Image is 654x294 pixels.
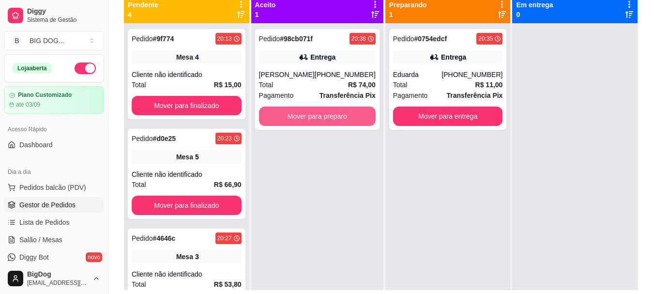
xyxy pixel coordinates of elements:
span: BigDog [27,270,89,279]
span: Total [132,279,146,290]
strong: R$ 15,00 [214,81,242,89]
span: Pagamento [259,90,294,101]
a: Lista de Pedidos [4,215,104,230]
div: Acesso Rápido [4,122,104,137]
button: Select a team [4,31,104,50]
a: DiggySistema de Gestão [4,4,104,27]
div: 20:13 [217,35,232,43]
div: 4 [195,52,199,62]
strong: Transferência Pix [319,92,376,99]
button: Mover para preparo [259,107,376,126]
strong: # 98cb071f [280,35,313,43]
span: Total [132,79,146,90]
div: 5 [195,152,199,162]
article: até 03/09 [16,101,40,108]
div: BIG DOG ... [30,36,64,46]
span: Diggy Bot [19,252,49,262]
strong: # 9f774 [153,35,174,43]
strong: R$ 66,90 [214,181,242,188]
strong: R$ 53,80 [214,280,242,288]
a: Diggy Botnovo [4,249,104,265]
span: Pedido [132,35,153,43]
button: Mover para finalizado [132,96,242,115]
a: Salão / Mesas [4,232,104,248]
div: Entrega [310,52,335,62]
p: 0 [516,10,553,19]
span: Mesa [176,152,193,162]
span: Salão / Mesas [19,235,62,245]
strong: Transferência Pix [446,92,502,99]
div: Cliente não identificado [132,170,242,179]
div: 20:35 [478,35,493,43]
span: B [12,36,22,46]
span: Diggy [27,7,100,16]
span: Pedidos balcão (PDV) [19,183,86,192]
div: Cliente não identificado [132,269,242,279]
strong: # 0754edcf [414,35,447,43]
button: Mover para entrega [393,107,503,126]
span: [EMAIL_ADDRESS][DOMAIN_NAME] [27,279,89,287]
span: Pedido [132,135,153,142]
span: Mesa [176,52,193,62]
div: 20:23 [217,135,232,142]
strong: R$ 74,00 [348,81,376,89]
span: Pagamento [393,90,428,101]
button: BigDog[EMAIL_ADDRESS][DOMAIN_NAME] [4,267,104,290]
span: Pedido [393,35,414,43]
span: Mesa [176,252,193,262]
div: [PERSON_NAME] [259,70,315,79]
a: Plano Customizadoaté 03/09 [4,86,104,114]
p: 1 [389,10,427,19]
div: 3 [195,252,199,262]
span: Gestor de Pedidos [19,200,76,210]
span: Pedido [259,35,280,43]
div: Eduarda [393,70,442,79]
div: 20:27 [217,234,232,242]
span: Total [393,79,408,90]
div: Cliente não identificado [132,70,242,79]
span: Lista de Pedidos [19,217,70,227]
strong: # d0e25 [153,135,176,142]
div: Entrega [441,52,466,62]
button: Mover para finalizado [132,196,242,215]
div: [PHONE_NUMBER] [315,70,376,79]
p: 1 [255,10,276,19]
button: Pedidos balcão (PDV) [4,180,104,195]
button: Alterar Status [75,62,96,74]
div: [PHONE_NUMBER] [441,70,502,79]
strong: # 4646c [153,234,176,242]
span: Total [259,79,274,90]
p: 4 [128,10,158,19]
a: Dashboard [4,137,104,153]
div: Loja aberta [12,63,52,74]
article: Plano Customizado [18,92,72,99]
strong: R$ 11,00 [475,81,503,89]
span: Total [132,179,146,190]
span: Pedido [132,234,153,242]
a: Gestor de Pedidos [4,197,104,213]
span: Dashboard [19,140,53,150]
span: Sistema de Gestão [27,16,100,24]
div: 20:38 [351,35,366,43]
div: Dia a dia [4,164,104,180]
